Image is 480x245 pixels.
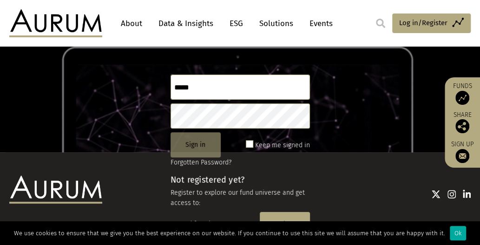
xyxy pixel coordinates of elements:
[455,119,469,133] img: Share this post
[455,91,469,105] img: Access Funds
[447,190,456,199] img: Instagram icon
[376,19,385,28] img: search.svg
[450,226,466,240] div: Ok
[455,149,469,163] img: Sign up to our newsletter
[171,132,221,157] button: Sign in
[116,15,147,32] a: About
[449,140,475,163] a: Sign up
[171,158,231,166] a: Forgotten Password?
[9,9,102,37] img: Aurum
[463,190,471,199] img: Linkedin icon
[255,15,298,32] a: Solutions
[392,14,471,33] a: Log in/Register
[9,176,102,204] img: Aurum Logo
[225,15,248,32] a: ESG
[154,15,218,32] a: Data & Insights
[449,82,475,105] a: Funds
[399,17,447,28] span: Log in/Register
[255,140,310,151] label: Keep me signed in
[431,190,441,199] img: Twitter icon
[305,15,333,32] a: Events
[449,112,475,133] div: Share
